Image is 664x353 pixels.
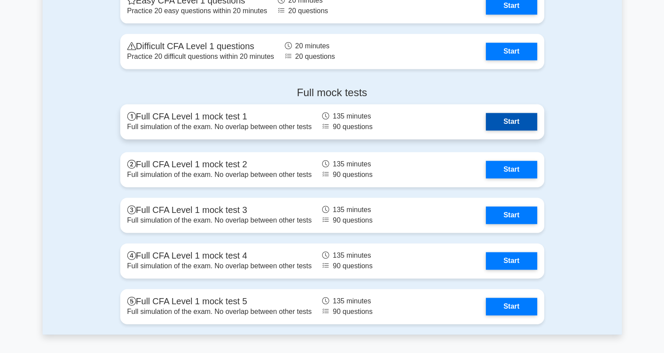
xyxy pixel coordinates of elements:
a: Start [486,252,537,270]
a: Start [486,113,537,130]
a: Start [486,298,537,315]
a: Start [486,161,537,178]
a: Start [486,43,537,60]
a: Start [486,206,537,224]
h4: Full mock tests [120,86,544,99]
